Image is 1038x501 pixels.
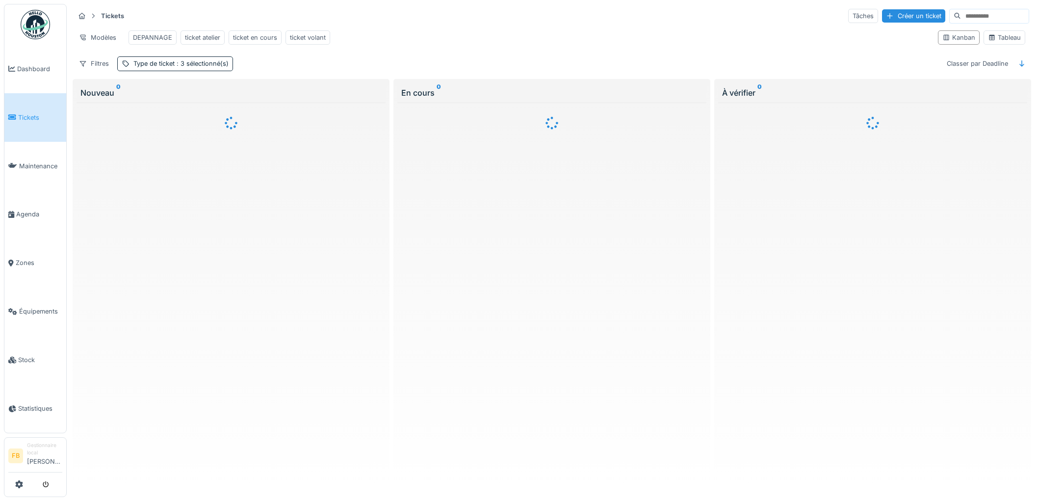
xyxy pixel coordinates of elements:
[27,442,62,457] div: Gestionnaire local
[4,287,66,336] a: Équipements
[722,87,1023,99] div: À vérifier
[185,33,220,42] div: ticket atelier
[18,404,62,413] span: Statistiques
[8,448,23,463] li: FB
[882,9,945,23] div: Créer un ticket
[133,33,172,42] div: DEPANNAGE
[19,161,62,171] span: Maintenance
[21,10,50,39] img: Badge_color-CXgf-gQk.svg
[4,142,66,190] a: Maintenance
[4,239,66,288] a: Zones
[19,307,62,316] span: Équipements
[8,442,62,473] a: FB Gestionnaire local[PERSON_NAME]
[18,113,62,122] span: Tickets
[4,45,66,93] a: Dashboard
[290,33,326,42] div: ticket volant
[133,59,229,68] div: Type de ticket
[401,87,702,99] div: En cours
[80,87,382,99] div: Nouveau
[4,384,66,433] a: Statistiques
[942,56,1012,71] div: Classer par Deadline
[848,9,878,23] div: Tâches
[4,93,66,142] a: Tickets
[233,33,277,42] div: ticket en cours
[16,258,62,267] span: Zones
[16,210,62,219] span: Agenda
[437,87,441,99] sup: 0
[18,355,62,365] span: Stock
[97,11,128,21] strong: Tickets
[4,190,66,239] a: Agenda
[116,87,121,99] sup: 0
[988,33,1021,42] div: Tableau
[175,60,229,67] span: : 3 sélectionné(s)
[17,64,62,74] span: Dashboard
[75,56,113,71] div: Filtres
[4,336,66,384] a: Stock
[75,30,121,45] div: Modèles
[27,442,62,470] li: [PERSON_NAME]
[757,87,762,99] sup: 0
[942,33,975,42] div: Kanban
